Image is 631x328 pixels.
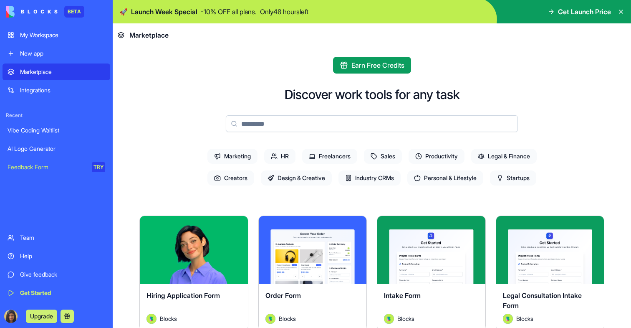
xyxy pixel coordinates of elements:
[503,314,513,324] img: Avatar
[3,64,110,80] a: Marketplace
[20,252,105,260] div: Help
[6,6,84,18] a: BETA
[146,314,156,324] img: Avatar
[26,312,57,320] a: Upgrade
[64,6,84,18] div: BETA
[8,145,105,153] div: AI Logo Generator
[3,248,110,264] a: Help
[8,126,105,135] div: Vibe Coding Waitlist
[8,163,86,171] div: Feedback Form
[503,291,582,310] span: Legal Consultation Intake Form
[131,7,197,17] span: Launch Week Special
[260,7,308,17] p: Only 48 hours left
[6,6,58,18] img: logo
[160,314,177,323] span: Blocks
[20,86,105,94] div: Integrations
[407,170,483,186] span: Personal & Lifestyle
[20,289,105,297] div: Get Started
[279,314,296,323] span: Blocks
[3,27,110,43] a: My Workspace
[285,87,459,102] h2: Discover work tools for any task
[3,112,110,119] span: Recent
[558,7,611,17] span: Get Launch Price
[384,291,421,300] span: Intake Form
[516,314,533,323] span: Blocks
[364,149,402,164] span: Sales
[129,30,169,40] span: Marketplace
[119,7,128,17] span: 🚀
[397,314,414,323] span: Blocks
[3,45,110,62] a: New app
[92,162,105,172] div: TRY
[20,31,105,39] div: My Workspace
[409,149,464,164] span: Productivity
[20,49,105,58] div: New app
[20,68,105,76] div: Marketplace
[3,140,110,157] a: AI Logo Generator
[3,82,110,99] a: Integrations
[471,149,537,164] span: Legal & Finance
[351,60,404,70] span: Earn Free Credits
[490,170,536,186] span: Startups
[384,314,394,324] img: Avatar
[26,310,57,323] button: Upgrade
[207,170,254,186] span: Creators
[3,266,110,283] a: Give feedback
[3,285,110,301] a: Get Started
[20,270,105,279] div: Give feedback
[338,170,401,186] span: Industry CRMs
[264,149,295,164] span: HR
[261,170,332,186] span: Design & Creative
[3,159,110,175] a: Feedback FormTRY
[3,122,110,139] a: Vibe Coding Waitlist
[302,149,357,164] span: Freelancers
[207,149,257,164] span: Marketing
[20,234,105,242] div: Team
[4,310,18,323] img: ACg8ocI8djJ7OG22kCrc0veUdOFH5idpc1uryHZ5Qo3NbnjLYDSPnK7p=s96-c
[265,314,275,324] img: Avatar
[265,291,301,300] span: Order Form
[333,57,411,74] button: Earn Free Credits
[146,291,220,300] span: Hiring Application Form
[201,7,257,17] p: - 10 % OFF all plans.
[3,229,110,246] a: Team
